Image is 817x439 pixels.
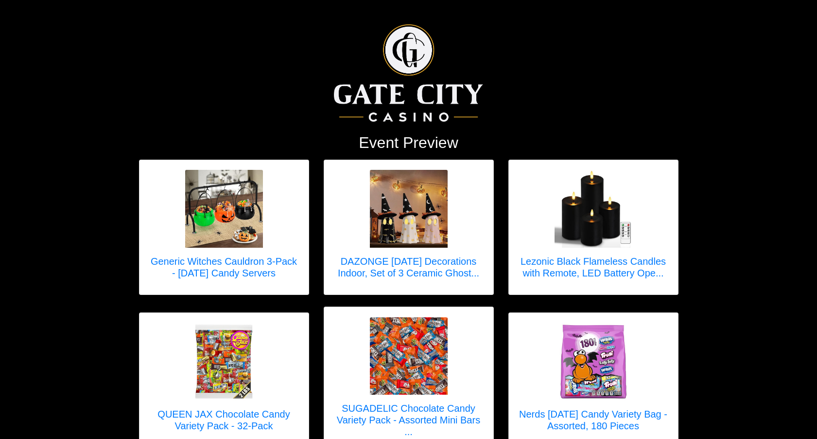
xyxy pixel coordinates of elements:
a: Generic Witches Cauldron 3-Pack - Halloween Candy Servers Generic Witches Cauldron 3-Pack - [DATE... [149,170,299,285]
h2: Event Preview [139,133,678,152]
a: DAZONGE Halloween Decorations Indoor, Set of 3 Ceramic Ghosts with Witch Hats, Cute Spooky Hallow... [334,170,484,285]
img: QUEEN JAX Chocolate Candy Variety Pack - 32-Pack [185,323,263,401]
h5: DAZONGE [DATE] Decorations Indoor, Set of 3 Ceramic Ghost... [334,256,484,279]
a: QUEEN JAX Chocolate Candy Variety Pack - 32-Pack QUEEN JAX Chocolate Candy Variety Pack - 32-Pack [149,323,299,438]
img: Logo [334,24,483,122]
h5: QUEEN JAX Chocolate Candy Variety Pack - 32-Pack [149,408,299,432]
img: Nerds Halloween Candy Variety Bag - Assorted, 180 Pieces [555,323,632,401]
h5: SUGADELIC Chocolate Candy Variety Pack - Assorted Mini Bars ... [334,402,484,438]
h5: Lezonic Black Flameless Candles with Remote, LED Battery Ope... [519,256,668,279]
img: Generic Witches Cauldron 3-Pack - Halloween Candy Servers [185,170,263,248]
img: Lezonic Black Flameless Candles with Remote, LED Battery Operated Flickering with Timer, 4 Pack G... [555,170,632,248]
a: Nerds Halloween Candy Variety Bag - Assorted, 180 Pieces Nerds [DATE] Candy Variety Bag - Assorte... [519,323,668,438]
a: Lezonic Black Flameless Candles with Remote, LED Battery Operated Flickering with Timer, 4 Pack G... [519,170,668,285]
img: SUGADELIC Chocolate Candy Variety Pack - Assorted Mini Bars - 32 Count [370,317,448,395]
img: DAZONGE Halloween Decorations Indoor, Set of 3 Ceramic Ghosts with Witch Hats, Cute Spooky Hallow... [370,170,448,248]
h5: Generic Witches Cauldron 3-Pack - [DATE] Candy Servers [149,256,299,279]
h5: Nerds [DATE] Candy Variety Bag - Assorted, 180 Pieces [519,408,668,432]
